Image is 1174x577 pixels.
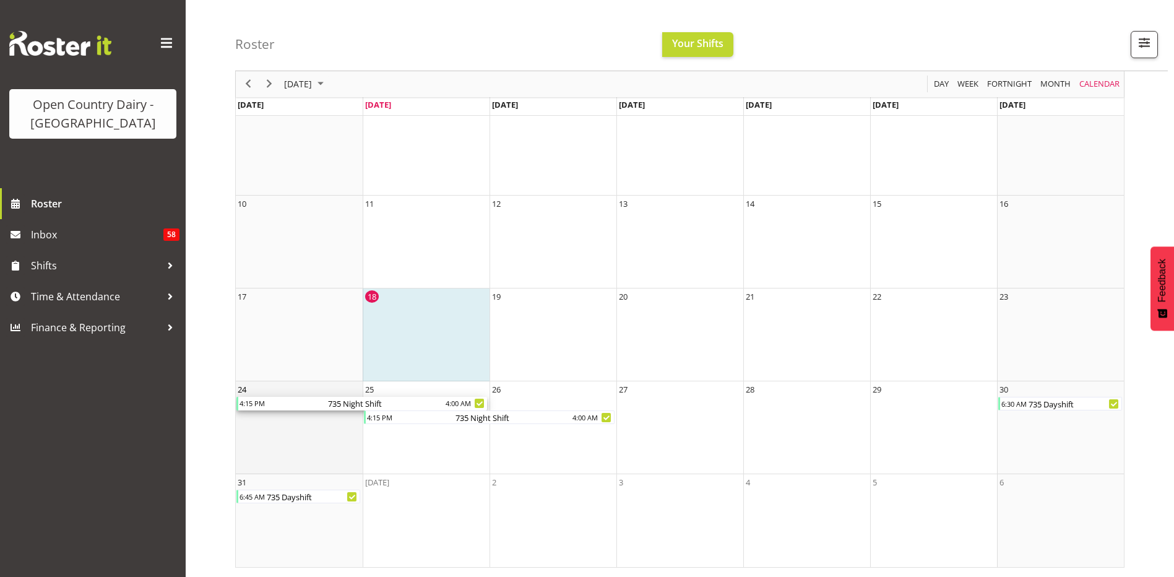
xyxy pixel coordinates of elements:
[238,383,246,396] div: 24
[283,77,313,92] span: [DATE]
[746,99,772,110] span: [DATE]
[1039,77,1072,92] span: Month
[236,10,1124,567] table: of August 2025
[363,474,490,567] td: Monday, September 1, 2025
[997,103,1124,196] td: Saturday, August 9, 2025
[746,476,750,488] div: 4
[365,476,389,488] div: [DATE]
[999,383,1008,396] div: 30
[998,397,1122,410] div: 735 Dayshift Begin From Saturday, August 30, 2025 at 6:30:00 AM GMT+12:00 Ends At Saturday, Augus...
[492,476,496,488] div: 2
[31,225,163,244] span: Inbox
[265,490,360,503] div: 735 Dayshift
[236,397,487,410] div: 735 Night Shift Begin From Sunday, August 24, 2025 at 4:15:00 PM GMT+12:00 Ends At Monday, August...
[259,71,280,97] div: next period
[616,196,743,288] td: Wednesday, August 13, 2025
[873,383,881,396] div: 29
[238,290,246,303] div: 17
[236,288,363,381] td: Sunday, August 17, 2025
[490,196,616,288] td: Tuesday, August 12, 2025
[985,77,1034,92] button: Fortnight
[616,474,743,567] td: Wednesday, September 3, 2025
[743,288,870,381] td: Thursday, August 21, 2025
[619,476,623,488] div: 3
[236,490,360,503] div: 735 Dayshift Begin From Sunday, August 31, 2025 at 6:45:00 AM GMT+12:00 Ends At Sunday, August 31...
[873,290,881,303] div: 22
[956,77,981,92] button: Timeline Week
[997,288,1124,381] td: Saturday, August 23, 2025
[363,103,490,196] td: Monday, August 4, 2025
[492,290,501,303] div: 19
[746,290,754,303] div: 21
[31,318,161,337] span: Finance & Reporting
[364,410,615,424] div: 735 Night Shift Begin From Monday, August 25, 2025 at 4:15:00 PM GMT+12:00 Ends At Tuesday, Augus...
[31,287,161,306] span: Time & Attendance
[492,197,501,210] div: 12
[22,95,164,132] div: Open Country Dairy - [GEOGRAPHIC_DATA]
[999,197,1008,210] div: 16
[619,290,628,303] div: 20
[616,381,743,474] td: Wednesday, August 27, 2025
[870,103,997,196] td: Friday, August 8, 2025
[997,474,1124,567] td: Saturday, September 6, 2025
[236,474,363,567] td: Sunday, August 31, 2025
[616,288,743,381] td: Wednesday, August 20, 2025
[282,77,329,92] button: August 2025
[870,196,997,288] td: Friday, August 15, 2025
[240,77,257,92] button: Previous
[1157,259,1168,302] span: Feedback
[1078,77,1121,92] span: calendar
[261,77,278,92] button: Next
[743,103,870,196] td: Thursday, August 7, 2025
[492,99,518,110] span: [DATE]
[238,99,264,110] span: [DATE]
[265,397,444,410] div: 735 Night Shift
[870,288,997,381] td: Friday, August 22, 2025
[365,290,379,303] div: 18
[999,476,1004,488] div: 6
[490,288,616,381] td: Tuesday, August 19, 2025
[746,383,754,396] div: 28
[873,99,899,110] span: [DATE]
[743,381,870,474] td: Thursday, August 28, 2025
[280,71,331,97] div: August 2025
[870,474,997,567] td: Friday, September 5, 2025
[163,228,179,241] span: 58
[238,490,265,503] div: 6:45 AM
[31,194,179,213] span: Roster
[1077,77,1122,92] button: Month
[235,37,275,51] h4: Roster
[619,99,645,110] span: [DATE]
[873,476,877,488] div: 5
[238,71,259,97] div: previous period
[236,196,363,288] td: Sunday, August 10, 2025
[1000,397,1027,410] div: 6:30 AM
[31,256,161,275] span: Shifts
[1027,397,1121,410] div: 735 Dayshift
[238,197,246,210] div: 10
[1038,77,1073,92] button: Timeline Month
[490,381,616,474] td: Tuesday, August 26, 2025
[9,31,111,56] img: Rosterit website logo
[492,383,501,396] div: 26
[236,381,363,474] td: Sunday, August 24, 2025
[1150,246,1174,331] button: Feedback - Show survey
[999,290,1008,303] div: 23
[870,381,997,474] td: Friday, August 29, 2025
[873,197,881,210] div: 15
[662,32,733,57] button: Your Shifts
[238,476,246,488] div: 31
[365,383,374,396] div: 25
[672,37,723,50] span: Your Shifts
[999,99,1025,110] span: [DATE]
[1131,31,1158,58] button: Filter Shifts
[619,383,628,396] div: 27
[236,103,363,196] td: Sunday, August 3, 2025
[365,197,374,210] div: 11
[743,196,870,288] td: Thursday, August 14, 2025
[363,381,490,474] td: Monday, August 25, 2025
[956,77,980,92] span: Week
[933,77,950,92] span: Day
[363,196,490,288] td: Monday, August 11, 2025
[366,411,393,423] div: 4:15 PM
